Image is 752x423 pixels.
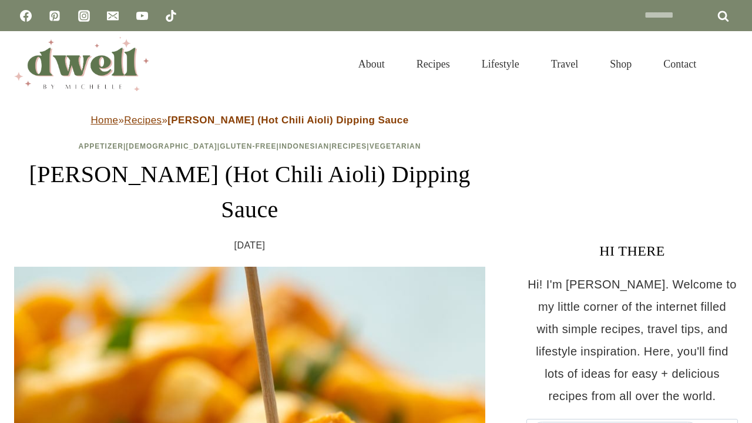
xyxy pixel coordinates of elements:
a: Appetizer [79,142,123,150]
a: Vegetarian [370,142,421,150]
nav: Primary Navigation [343,43,712,85]
a: Email [101,4,125,28]
span: | | | | | [79,142,421,150]
a: Lifestyle [466,43,535,85]
a: Gluten-Free [220,142,276,150]
a: Home [90,115,118,126]
a: Indonesian [279,142,329,150]
a: Recipes [401,43,466,85]
a: TikTok [159,4,183,28]
a: Shop [594,43,647,85]
a: Travel [535,43,594,85]
a: Pinterest [43,4,66,28]
a: YouTube [130,4,154,28]
time: [DATE] [234,237,266,254]
a: Instagram [72,4,96,28]
a: Recipes [124,115,162,126]
a: Contact [647,43,712,85]
img: DWELL by michelle [14,37,149,91]
a: About [343,43,401,85]
h3: HI THERE [526,240,738,261]
a: [DEMOGRAPHIC_DATA] [126,142,217,150]
span: » » [90,115,408,126]
strong: [PERSON_NAME] (Hot Chili Aioli) Dipping Sauce [167,115,408,126]
a: Recipes [332,142,367,150]
button: View Search Form [718,54,738,74]
h1: [PERSON_NAME] (Hot Chili Aioli) Dipping Sauce [14,157,485,227]
a: Facebook [14,4,38,28]
p: Hi! I'm [PERSON_NAME]. Welcome to my little corner of the internet filled with simple recipes, tr... [526,273,738,407]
